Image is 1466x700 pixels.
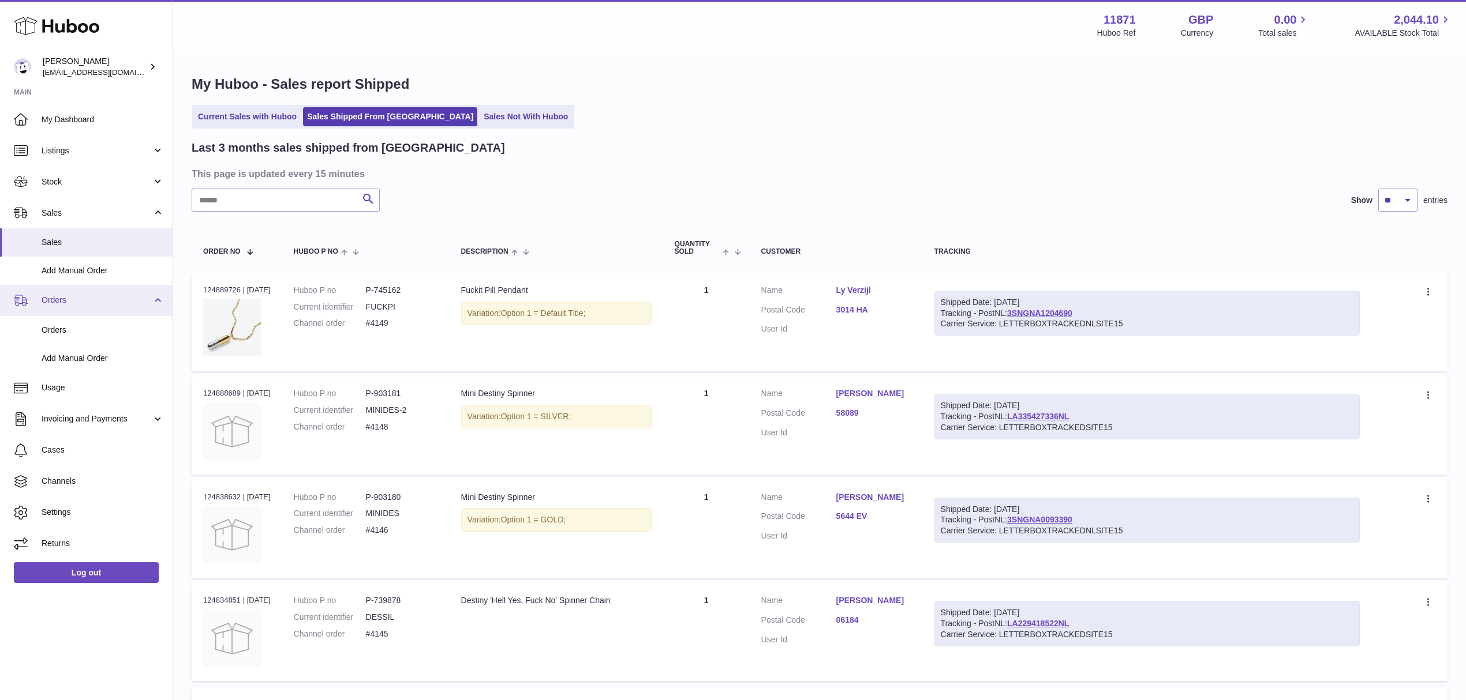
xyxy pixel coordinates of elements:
[836,492,911,503] a: [PERSON_NAME]
[836,388,911,399] a: [PERSON_NAME]
[294,302,366,313] dt: Current identifier
[203,388,271,398] div: 124888689 | [DATE]
[941,422,1354,433] div: Carrier Service: LETTERBOXTRACKEDSITE15
[1258,28,1310,39] span: Total sales
[501,515,566,524] span: Option 1 = GOLD;
[461,302,652,325] div: Variation:
[203,248,241,255] span: Order No
[1423,195,1448,206] span: entries
[1394,12,1439,28] span: 2,044.10
[934,291,1360,336] div: Tracking - PostNL:
[194,107,301,126] a: Current Sales with Huboo
[934,248,1360,255] div: Tracking
[941,525,1354,536] div: Carrier Service: LETTERBOXTRACKEDNLSITE15
[941,504,1354,515] div: Shipped Date: [DATE]
[203,506,261,563] img: no-photo.jpg
[294,525,366,536] dt: Channel order
[663,480,750,578] td: 1
[1258,12,1310,39] a: 0.00 Total sales
[42,476,164,487] span: Channels
[461,285,652,296] div: Fuckit Pill Pendant
[42,382,164,393] span: Usage
[203,299,261,356] img: image_0feaf347-8660-46e8-b319-0177ae0fdf09.jpg
[42,208,152,219] span: Sales
[366,318,438,329] dd: #4149
[761,285,836,299] dt: Name
[761,388,836,402] dt: Name
[203,285,271,295] div: 124889726 | [DATE]
[461,595,652,606] div: Destiny 'Hell Yes, Fuck No' Spinner Chain
[42,507,164,518] span: Settings
[294,508,366,519] dt: Current identifier
[366,388,438,399] dd: P-903181
[42,353,164,364] span: Add Manual Order
[192,140,505,156] h2: Last 3 months sales shipped from [GEOGRAPHIC_DATA]
[42,538,164,549] span: Returns
[501,412,571,421] span: Option 1 = SILVER;
[1355,12,1452,39] a: 2,044.10 AVAILABLE Stock Total
[366,405,438,416] dd: MINIDES-2
[761,615,836,629] dt: Postal Code
[42,265,164,276] span: Add Manual Order
[836,595,911,606] a: [PERSON_NAME]
[1355,28,1452,39] span: AVAILABLE Stock Total
[42,325,164,336] span: Orders
[43,56,147,78] div: [PERSON_NAME]
[203,595,271,605] div: 124834851 | [DATE]
[941,629,1354,640] div: Carrier Service: LETTERBOXTRACKEDSITE15
[663,584,750,681] td: 1
[1104,12,1136,28] strong: 11871
[836,285,911,296] a: Ly Verzijl
[14,562,159,583] a: Log out
[294,492,366,503] dt: Huboo P no
[761,492,836,506] dt: Name
[761,634,836,645] dt: User Id
[192,167,1445,180] h3: This page is updated every 15 minutes
[761,408,836,421] dt: Postal Code
[294,285,366,296] dt: Huboo P no
[203,609,261,667] img: no-photo.jpg
[501,308,586,318] span: Option 1 = Default Title;
[941,607,1354,618] div: Shipped Date: [DATE]
[294,421,366,432] dt: Channel order
[294,405,366,416] dt: Current identifier
[42,176,152,187] span: Stock
[42,145,152,156] span: Listings
[941,297,1354,308] div: Shipped Date: [DATE]
[1188,12,1213,28] strong: GBP
[366,508,438,519] dd: MINIDES
[366,421,438,432] dd: #4148
[1007,619,1069,628] a: LA229418522NL
[42,413,152,424] span: Invoicing and Payments
[366,629,438,639] dd: #4145
[461,388,652,399] div: Mini Destiny Spinner
[203,492,271,502] div: 124838632 | [DATE]
[761,427,836,438] dt: User Id
[366,525,438,536] dd: #4146
[1007,515,1072,524] a: 3SNGNA0093390
[761,248,911,255] div: Customer
[761,304,836,318] dt: Postal Code
[192,75,1448,93] h1: My Huboo - Sales report Shipped
[1097,28,1136,39] div: Huboo Ref
[941,400,1354,411] div: Shipped Date: [DATE]
[294,595,366,606] dt: Huboo P no
[934,498,1360,543] div: Tracking - PostNL:
[1274,12,1297,28] span: 0.00
[461,405,652,428] div: Variation:
[42,295,152,306] span: Orders
[761,323,836,334] dt: User Id
[836,408,911,419] a: 58089
[1007,308,1072,318] a: 3SNGNA1204690
[761,530,836,541] dt: User Id
[42,237,164,248] span: Sales
[480,107,572,126] a: Sales Not With Huboo
[461,248,508,255] span: Description
[836,615,911,626] a: 06184
[761,595,836,609] dt: Name
[42,114,164,125] span: My Dashboard
[1351,195,1372,206] label: Show
[836,511,911,522] a: 5644 EV
[836,304,911,315] a: 3014 HA
[1007,412,1069,421] a: LA335427336NL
